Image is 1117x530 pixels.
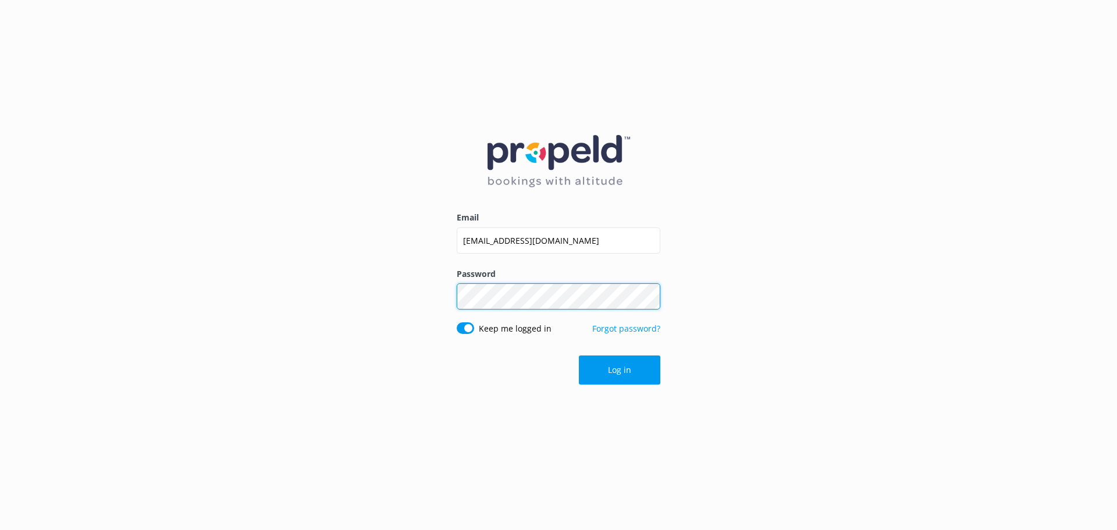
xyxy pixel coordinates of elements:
[579,355,660,385] button: Log in
[637,285,660,308] button: Show password
[457,227,660,254] input: user@emailaddress.com
[479,322,552,335] label: Keep me logged in
[592,323,660,334] a: Forgot password?
[488,135,630,188] img: 12-1677471078.png
[457,268,660,280] label: Password
[457,211,660,224] label: Email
